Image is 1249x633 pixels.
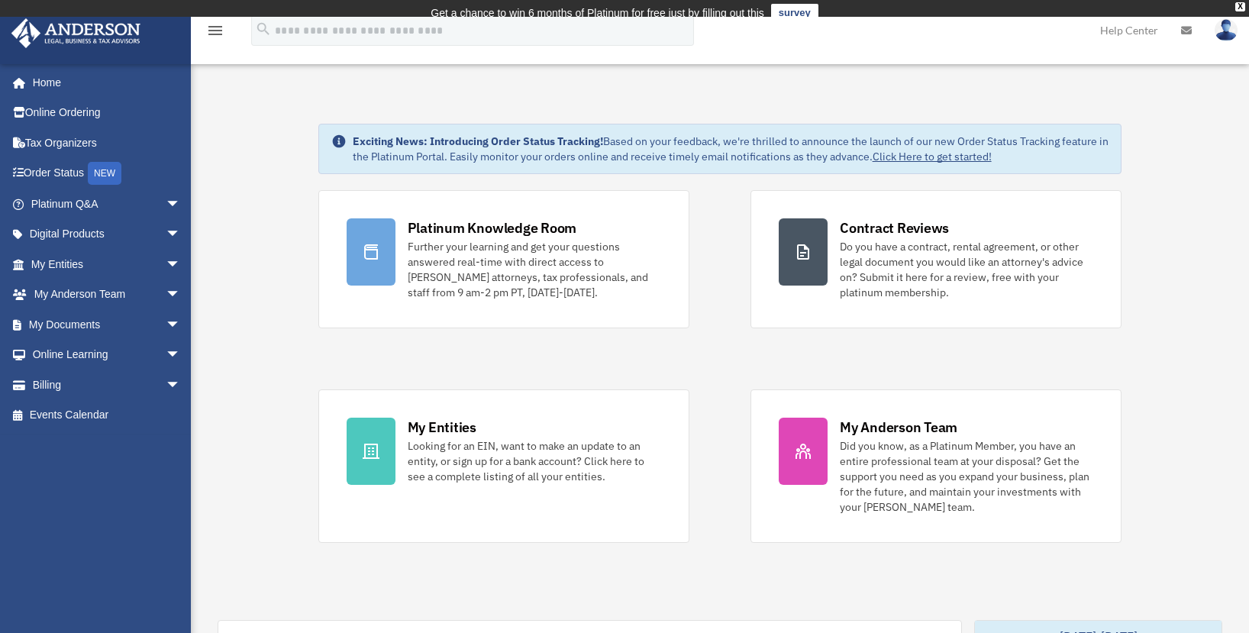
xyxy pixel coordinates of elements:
[840,239,1093,300] div: Do you have a contract, rental agreement, or other legal document you would like an attorney's ad...
[431,4,764,22] div: Get a chance to win 6 months of Platinum for free just by filling out this
[166,279,196,311] span: arrow_drop_down
[408,239,661,300] div: Further your learning and get your questions answered real-time with direct access to [PERSON_NAM...
[166,370,196,401] span: arrow_drop_down
[11,249,204,279] a: My Entitiesarrow_drop_down
[166,249,196,280] span: arrow_drop_down
[11,98,204,128] a: Online Ordering
[11,400,204,431] a: Events Calendar
[408,218,577,237] div: Platinum Knowledge Room
[166,189,196,220] span: arrow_drop_down
[11,128,204,158] a: Tax Organizers
[206,27,224,40] a: menu
[750,190,1122,328] a: Contract Reviews Do you have a contract, rental agreement, or other legal document you would like...
[11,279,204,310] a: My Anderson Teamarrow_drop_down
[166,309,196,341] span: arrow_drop_down
[408,418,476,437] div: My Entities
[318,190,689,328] a: Platinum Knowledge Room Further your learning and get your questions answered real-time with dire...
[771,4,818,22] a: survey
[1215,19,1238,41] img: User Pic
[11,219,204,250] a: Digital Productsarrow_drop_down
[840,438,1093,515] div: Did you know, as a Platinum Member, you have an entire professional team at your disposal? Get th...
[11,340,204,370] a: Online Learningarrow_drop_down
[873,150,992,163] a: Click Here to get started!
[408,438,661,484] div: Looking for an EIN, want to make an update to an entity, or sign up for a bank account? Click her...
[88,162,121,185] div: NEW
[166,219,196,250] span: arrow_drop_down
[11,309,204,340] a: My Documentsarrow_drop_down
[750,389,1122,543] a: My Anderson Team Did you know, as a Platinum Member, you have an entire professional team at your...
[166,340,196,371] span: arrow_drop_down
[255,21,272,37] i: search
[11,189,204,219] a: Platinum Q&Aarrow_drop_down
[206,21,224,40] i: menu
[840,418,957,437] div: My Anderson Team
[353,134,603,148] strong: Exciting News: Introducing Order Status Tracking!
[7,18,145,48] img: Anderson Advisors Platinum Portal
[11,67,196,98] a: Home
[1235,2,1245,11] div: close
[11,158,204,189] a: Order StatusNEW
[840,218,949,237] div: Contract Reviews
[11,370,204,400] a: Billingarrow_drop_down
[353,134,1109,164] div: Based on your feedback, we're thrilled to announce the launch of our new Order Status Tracking fe...
[318,389,689,543] a: My Entities Looking for an EIN, want to make an update to an entity, or sign up for a bank accoun...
